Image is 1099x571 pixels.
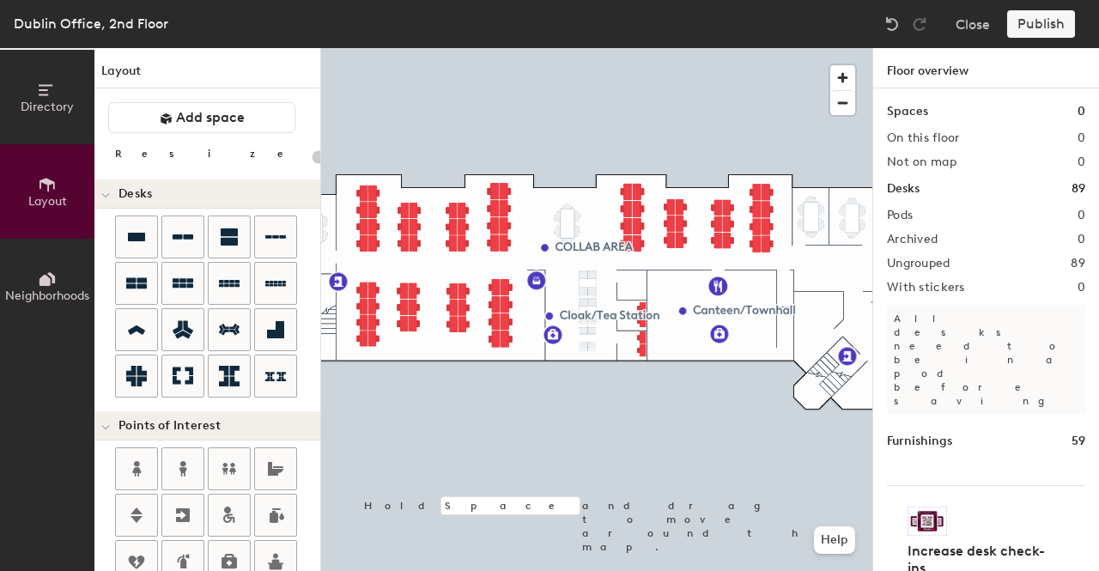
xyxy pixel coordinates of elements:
span: Layout [28,194,67,209]
h2: Not on map [887,155,956,169]
button: Help [814,526,855,554]
span: Directory [21,100,74,114]
h2: 0 [1078,281,1085,295]
span: Desks [118,187,152,201]
h2: Archived [887,233,938,246]
span: Points of Interest [118,419,221,433]
h2: 0 [1078,233,1085,246]
button: Add space [108,102,295,133]
p: All desks need to be in a pod before saving [887,305,1085,415]
h2: 0 [1078,155,1085,169]
h1: Furnishings [887,432,952,451]
h2: Pods [887,209,913,222]
h2: 0 [1078,209,1085,222]
div: Resize [115,147,305,161]
h1: 0 [1078,102,1085,121]
h1: 59 [1072,432,1085,451]
h1: Layout [94,62,320,88]
span: Add space [176,109,245,126]
h1: Spaces [887,102,928,121]
span: Neighborhoods [5,289,89,303]
h1: 89 [1072,179,1085,198]
h1: Desks [887,179,920,198]
h2: Ungrouped [887,257,950,270]
img: Redo [911,15,928,33]
img: Sticker logo [908,507,947,536]
h2: With stickers [887,281,965,295]
div: Dublin Office, 2nd Floor [14,13,168,34]
button: Close [956,10,990,38]
h2: On this floor [887,131,960,145]
img: Undo [883,15,901,33]
h2: 0 [1078,131,1085,145]
h1: Floor overview [873,48,1099,88]
h2: 89 [1071,257,1085,270]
